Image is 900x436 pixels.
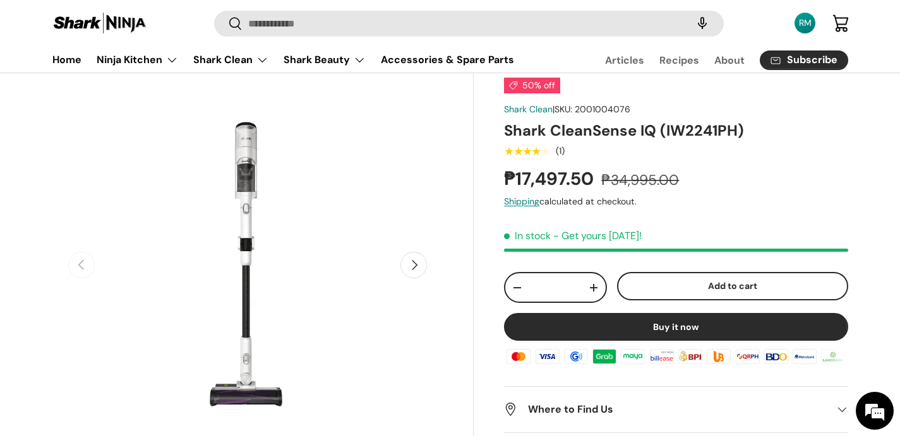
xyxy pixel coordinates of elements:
a: Home [52,47,81,72]
strong: ₱17,497.50 [504,167,597,191]
img: bpi [676,347,704,366]
img: qrph [733,347,761,366]
speech-search-button: Search by voice [682,10,723,38]
s: ₱34,995.00 [601,171,679,189]
nav: Secondary [575,47,848,73]
div: 4.0 out of 5.0 stars [504,146,549,157]
span: ★★★★★ [504,145,549,158]
span: Subscribe [787,56,837,66]
button: Buy it now [504,313,848,341]
img: ubp [705,347,733,366]
img: gcash [562,347,590,366]
summary: Where to Find Us [504,387,848,432]
img: Shark Ninja Philippines [52,11,147,36]
img: billease [648,347,676,366]
span: In stock [504,229,551,242]
img: maya [619,347,647,366]
img: bdo [762,347,790,366]
h2: Where to Find Us [504,402,827,417]
a: Shipping [504,196,539,207]
span: 50% off [504,78,560,93]
p: - Get yours [DATE]! [553,229,642,242]
summary: Shark Beauty [276,47,373,73]
img: master [505,347,532,366]
span: SKU: [555,103,572,115]
h1: Shark CleanSense IQ (IW2241PH) [504,121,848,141]
a: Accessories & Spare Parts [381,47,514,72]
a: About [714,48,745,73]
img: metrobank [791,347,819,366]
img: visa [533,347,561,366]
button: Add to cart [617,272,848,300]
span: | [553,103,630,115]
summary: Ninja Kitchen [89,47,186,73]
a: Articles [605,48,644,73]
div: RM [798,17,812,30]
a: Shark Clean [504,103,553,115]
div: (1) [556,146,565,156]
span: 2001004076 [575,103,630,115]
a: Subscribe [760,50,848,70]
div: calculated at checkout. [504,195,848,208]
nav: Primary [52,47,514,73]
img: grabpay [591,347,618,366]
summary: Shark Clean [186,47,276,73]
img: landbank [819,347,847,366]
a: Recipes [659,48,699,73]
a: RM [791,9,819,37]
